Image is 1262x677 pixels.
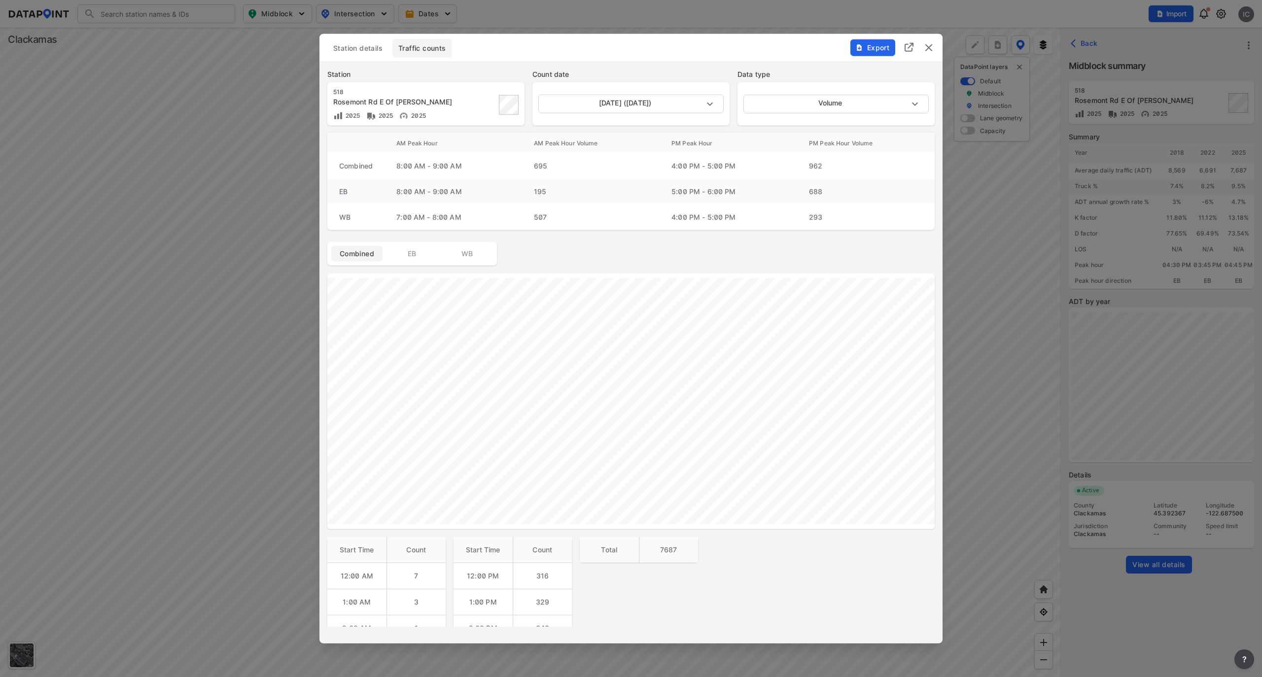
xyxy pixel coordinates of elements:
label: Station [327,69,525,79]
td: 1 [386,615,446,641]
td: 329 [513,589,572,615]
th: PM Peak Hour [660,134,797,153]
div: basic tabs example [327,39,935,58]
td: 2:00 AM [327,615,386,641]
td: 195 [522,179,660,204]
th: AM Peak Hour [385,134,522,153]
td: 12:00 PM [454,563,513,589]
td: 4:00 PM - 5:00 PM [660,204,797,230]
button: more [1234,649,1254,669]
label: Count date [532,69,730,79]
div: Volume [743,95,929,113]
th: Start Time [327,537,386,563]
div: basic tabs example [331,246,493,262]
div: Rosemont Rd E Of Stafford [333,97,496,107]
img: Volume count [333,111,343,121]
span: Traffic counts [398,43,446,53]
span: Export [856,43,889,53]
td: 1:00 AM [327,589,386,615]
th: PM Peak Hour Volume [797,134,935,153]
button: Export [850,39,895,56]
th: Count [386,537,446,563]
td: 695 [522,153,660,179]
img: Vehicle class [366,111,376,121]
div: 518 [333,88,496,96]
span: Station details [333,43,383,53]
button: delete [923,42,935,54]
td: 8:00 AM - 9:00 AM [385,179,522,204]
img: close.efbf2170.svg [923,42,935,54]
span: WB [448,249,487,259]
td: 8:00 AM - 9:00 AM [385,153,522,179]
td: 5:00 PM - 6:00 PM [660,179,797,204]
td: EB [327,179,385,204]
span: Combined [337,249,377,259]
th: Start Time [454,537,513,563]
th: Count [513,537,572,563]
span: EB [392,249,432,259]
th: AM Peak Hour Volume [522,134,660,153]
span: 2025 [376,112,393,119]
img: File%20-%20Download.70cf71cd.svg [855,44,863,52]
div: [DATE] ([DATE]) [538,95,724,113]
td: 343 [513,615,572,641]
td: 1:00 PM [454,589,513,615]
span: 2025 [343,112,360,119]
td: Combined [327,153,385,179]
td: 7:00 AM - 8:00 AM [385,204,522,230]
span: 2025 [409,112,426,119]
th: 7687 [639,537,698,563]
td: 316 [513,563,572,589]
td: 7 [386,563,446,589]
img: full_screen.b7bf9a36.svg [903,41,915,53]
td: 507 [522,204,660,230]
img: Vehicle speed [399,111,409,121]
td: 962 [797,153,935,179]
td: 12:00 AM [327,563,386,589]
span: ? [1240,653,1248,665]
td: 293 [797,204,935,230]
td: WB [327,204,385,230]
td: 4:00 PM - 5:00 PM [660,153,797,179]
td: 2:00 PM [454,615,513,641]
td: 688 [797,179,935,204]
td: 3 [386,589,446,615]
th: Total [580,537,639,563]
table: customized table [580,537,698,563]
label: Data type [737,69,935,79]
